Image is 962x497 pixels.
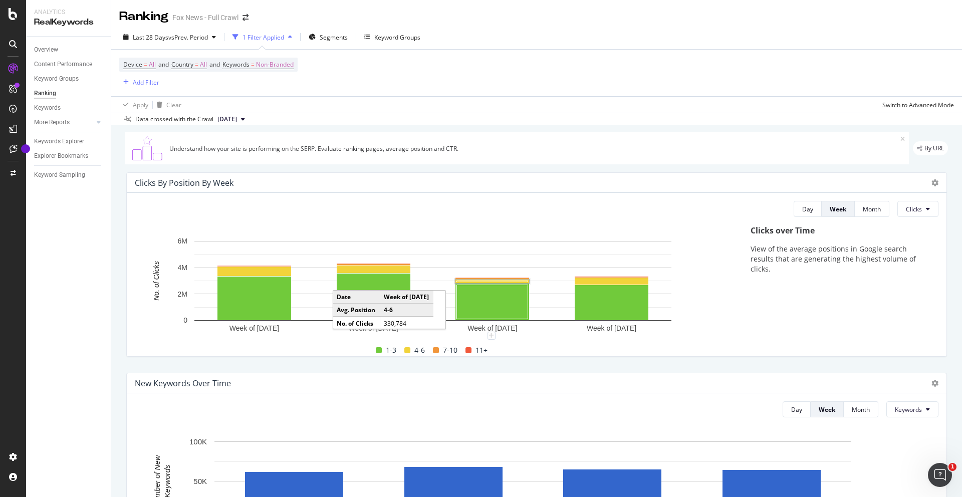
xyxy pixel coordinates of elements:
span: Clicks [906,205,922,213]
div: Switch to Advanced Mode [882,101,954,109]
p: View of the average positions in Google search results that are generating the highest volume of ... [751,244,928,274]
div: Keyword Groups [34,74,79,84]
div: Keywords [34,103,61,113]
span: 4-6 [414,344,425,356]
text: Week of [DATE] [467,324,517,332]
div: Month [863,205,881,213]
div: Clicks over Time [751,225,928,236]
div: Content Performance [34,59,92,70]
text: 2M [178,290,187,298]
a: More Reports [34,117,94,128]
div: Month [852,405,870,414]
div: Understand how your site is performing on the SERP. Evaluate ranking pages, average position and ... [169,144,900,153]
img: C0S+odjvPe+dCwPhcw0W2jU4KOcefU0IcxbkVEfgJ6Ft4vBgsVVQAAAABJRU5ErkJggg== [129,136,165,160]
div: arrow-right-arrow-left [243,14,249,21]
button: Month [844,401,878,417]
text: 100K [189,437,207,446]
button: Clear [153,97,181,113]
span: Segments [320,33,348,42]
span: and [209,60,220,69]
button: Keyword Groups [360,29,424,45]
button: Add Filter [119,76,159,88]
div: Tooltip anchor [21,144,30,153]
div: Fox News - Full Crawl [172,13,238,23]
text: Week of [DATE] [349,324,398,332]
a: Keyword Groups [34,74,104,84]
div: RealKeywords [34,17,103,28]
div: Apply [133,101,148,109]
a: Explorer Bookmarks [34,151,104,161]
button: Segments [305,29,352,45]
span: = [144,60,147,69]
div: Day [791,405,802,414]
span: Keywords [222,60,250,69]
div: Day [802,205,813,213]
a: Ranking [34,88,104,99]
span: Keywords [895,405,922,414]
div: Keywords Explorer [34,136,84,147]
div: Week [830,205,846,213]
button: Week [811,401,844,417]
button: Apply [119,97,148,113]
span: By URL [924,145,944,151]
span: 1 [948,463,956,471]
div: Clear [166,101,181,109]
div: Explorer Bookmarks [34,151,88,161]
div: Ranking [119,8,168,25]
span: All [149,58,156,72]
button: Keywords [886,401,938,417]
span: Last 28 Days [133,33,168,42]
div: Clicks By Position By Week [135,178,233,188]
span: 2025 Aug. 7th [217,115,237,124]
button: Day [794,201,822,217]
a: Keywords Explorer [34,136,104,147]
div: Overview [34,45,58,55]
span: 1-3 [386,344,396,356]
text: 4M [178,264,187,272]
div: Add Filter [133,78,159,87]
iframe: Intercom live chat [928,463,952,487]
button: Week [822,201,855,217]
span: Device [123,60,142,69]
span: 11+ [475,344,488,356]
span: vs Prev. Period [168,33,208,42]
div: Analytics [34,8,103,17]
div: New Keywords Over Time [135,378,231,388]
button: [DATE] [213,113,249,125]
a: Overview [34,45,104,55]
div: Ranking [34,88,56,99]
div: plus [488,332,496,340]
svg: A chart. [135,236,731,336]
span: 7-10 [443,344,457,356]
span: Country [171,60,193,69]
span: = [251,60,255,69]
text: Week of [DATE] [587,324,636,332]
div: Week [819,405,835,414]
button: Switch to Advanced Mode [878,97,954,113]
a: Content Performance [34,59,104,70]
a: Keyword Sampling [34,170,104,180]
span: All [200,58,207,72]
div: legacy label [913,141,948,155]
a: Keywords [34,103,104,113]
div: Data crossed with the Crawl [135,115,213,124]
div: Keyword Sampling [34,170,85,180]
span: Non-Branded [256,58,294,72]
text: 50K [193,477,207,485]
div: More Reports [34,117,70,128]
button: Day [783,401,811,417]
span: and [158,60,169,69]
div: 1 Filter Applied [243,33,284,42]
button: Month [855,201,889,217]
text: Week of [DATE] [229,324,279,332]
span: = [195,60,198,69]
text: 0 [183,317,187,325]
button: 1 Filter Applied [228,29,296,45]
button: Clicks [897,201,938,217]
text: 6M [178,237,187,245]
div: Keyword Groups [374,33,420,42]
text: No. of Clicks [152,262,160,301]
button: Last 28 DaysvsPrev. Period [119,29,220,45]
